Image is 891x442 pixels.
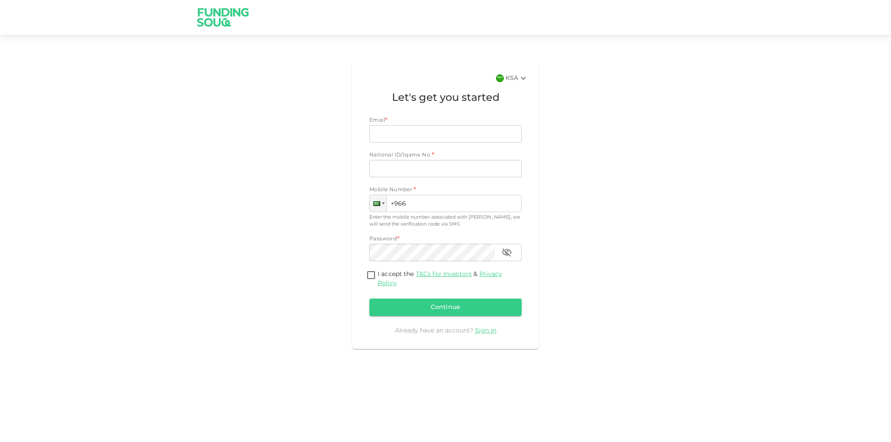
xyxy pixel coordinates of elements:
button: Continue [369,299,522,316]
div: Already have an account? [369,326,522,335]
h1: Let's get you started [369,90,522,106]
span: Email [369,118,385,123]
div: KSA [506,73,529,83]
input: password [369,244,495,261]
a: T&Cs for Investors [416,271,472,277]
input: 1 (702) 123-4567 [369,195,522,212]
img: flag-sa.b9a346574cdc8950dd34b50780441f57.svg [496,74,504,82]
input: email [369,125,512,143]
span: National ID/Iqama No. [369,153,432,158]
div: Enter the mobile number associated with [PERSON_NAME], we will send the verification code via SMS [369,214,522,228]
div: Saudi Arabia: + 966 [370,195,386,212]
a: Sign in [475,328,496,334]
span: termsConditionsForInvestmentsAccepted [365,270,378,282]
span: I accept the & [378,271,502,286]
span: Password [369,236,397,242]
a: Privacy Policy [378,271,502,286]
span: Mobile Number [369,186,412,195]
input: nationalId [369,160,522,177]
